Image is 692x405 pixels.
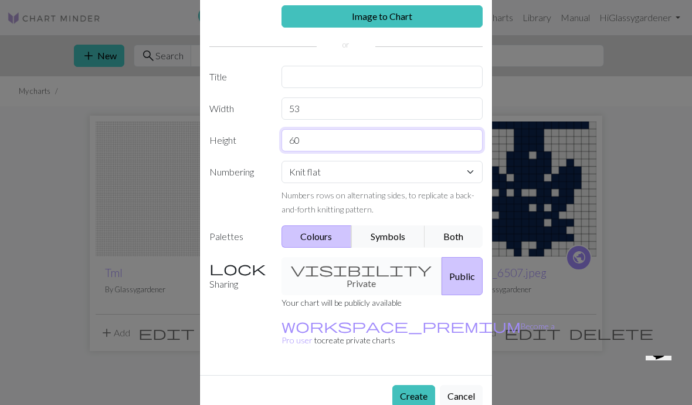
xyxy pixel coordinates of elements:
[281,225,352,248] button: Colours
[442,257,483,295] button: Public
[202,161,274,216] label: Numbering
[281,318,521,334] span: workspace_premium
[425,225,483,248] button: Both
[202,225,274,248] label: Palettes
[281,321,555,345] a: Become a Pro user
[641,356,680,393] iframe: chat widget
[202,257,274,295] label: Sharing
[351,225,425,248] button: Symbols
[281,321,555,345] small: to create private charts
[202,129,274,151] label: Height
[281,298,402,308] small: Your chart will be publicly available
[281,5,483,28] a: Image to Chart
[202,66,274,88] label: Title
[202,97,274,120] label: Width
[281,190,474,214] small: Numbers rows on alternating sides, to replicate a back-and-forth knitting pattern.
